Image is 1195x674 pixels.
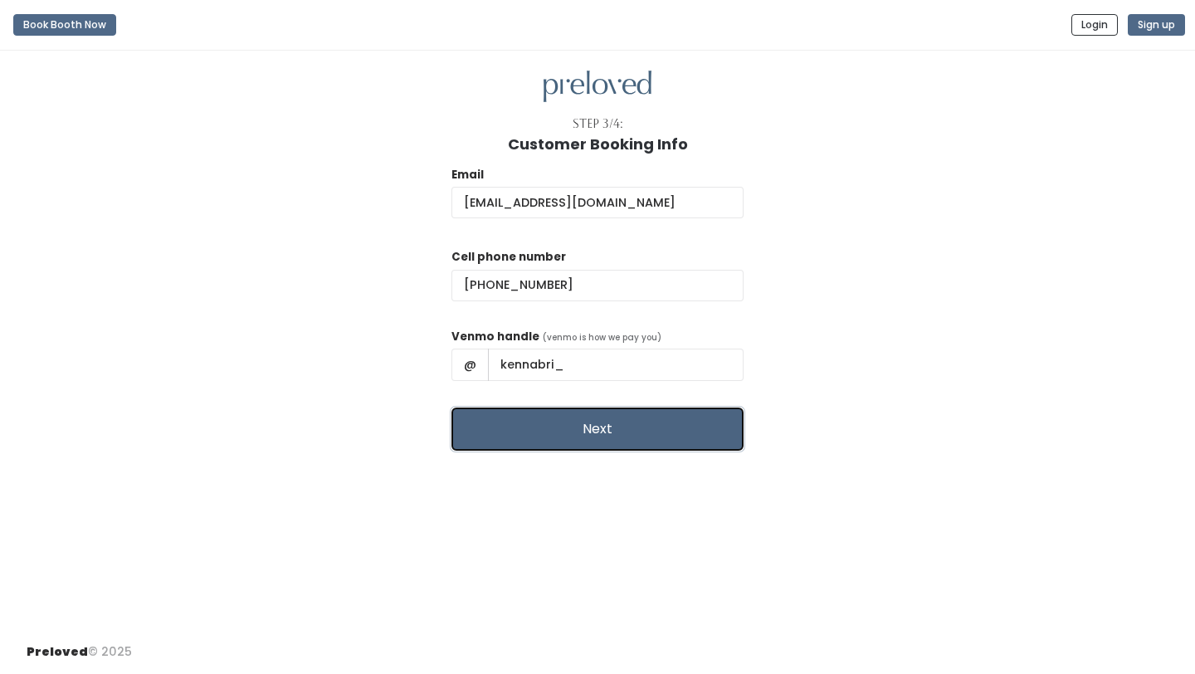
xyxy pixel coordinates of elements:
span: Preloved [27,643,88,660]
label: Email [451,167,484,183]
div: Step 3/4: [573,115,623,133]
h1: Customer Booking Info [508,136,688,153]
button: Next [451,408,744,451]
label: Cell phone number [451,249,566,266]
img: preloved logo [544,71,651,103]
button: Sign up [1128,14,1185,36]
input: (___) ___-____ [451,270,744,301]
a: Book Booth Now [13,7,116,43]
button: Login [1071,14,1118,36]
div: © 2025 [27,630,132,661]
span: (venmo is how we pay you) [543,331,661,344]
span: @ [451,349,489,380]
input: @ . [451,187,744,218]
label: Venmo handle [451,329,539,345]
button: Book Booth Now [13,14,116,36]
